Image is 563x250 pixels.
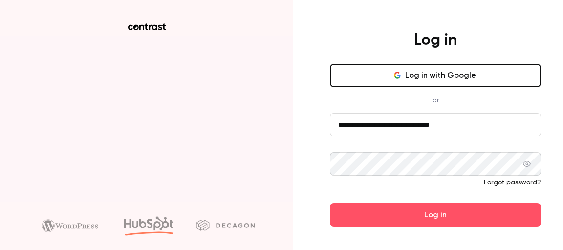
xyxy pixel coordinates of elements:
img: decagon [196,220,255,230]
button: Log in with Google [330,64,541,87]
h4: Log in [414,30,457,50]
a: Forgot password? [484,179,541,186]
button: Log in [330,203,541,227]
span: or [428,95,444,105]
